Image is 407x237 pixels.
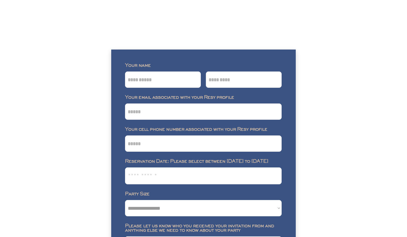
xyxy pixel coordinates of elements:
[125,63,282,68] div: Your name
[125,127,282,132] div: Your cell phone number associated with your Resy profile
[125,159,282,164] div: Reservation Date: Please select between [DATE] to [DATE]
[125,224,282,233] div: Please let us know who you received your invitation from and anything else we need to know about ...
[119,26,288,34] div: You’re Invited to Friends and Family
[125,95,282,100] div: Your email associated with your Resy profile
[125,192,282,196] div: Party Size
